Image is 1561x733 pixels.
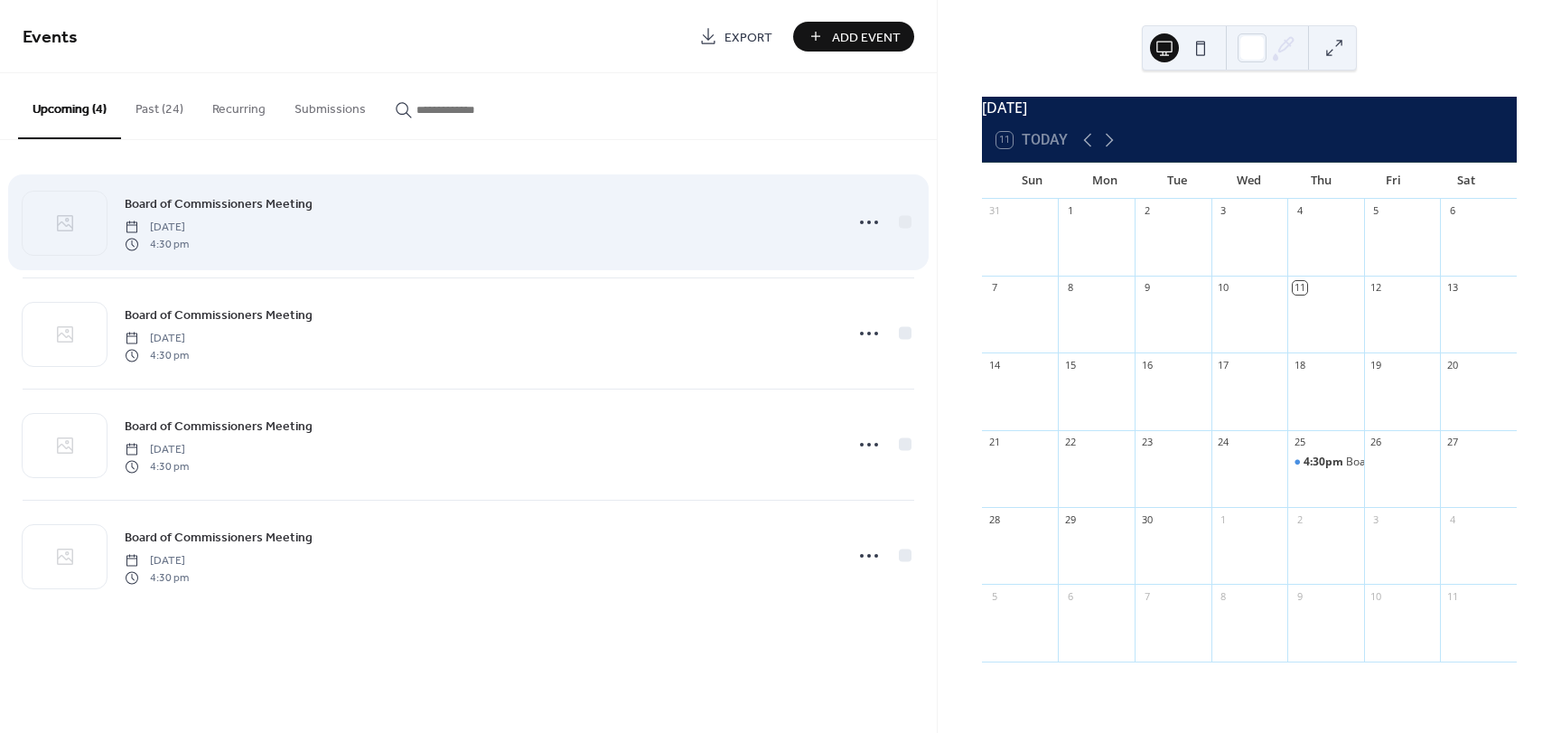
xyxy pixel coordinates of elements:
[1445,512,1459,526] div: 4
[1069,163,1141,199] div: Mon
[1217,204,1230,218] div: 3
[125,305,313,325] a: Board of Commissioners Meeting
[982,97,1517,118] div: [DATE]
[23,20,78,55] span: Events
[1063,589,1077,603] div: 6
[1140,281,1154,295] div: 9
[987,436,1001,449] div: 21
[125,195,313,214] span: Board of Commissioners Meeting
[280,73,380,137] button: Submissions
[1213,163,1285,199] div: Wed
[1369,281,1383,295] div: 12
[686,22,786,52] a: Export
[1063,436,1077,449] div: 22
[1140,436,1154,449] div: 23
[1063,358,1077,371] div: 15
[121,73,198,137] button: Past (24)
[125,236,189,252] span: 4:30 pm
[1293,589,1306,603] div: 9
[1369,589,1383,603] div: 10
[1445,204,1459,218] div: 6
[125,529,313,548] span: Board of Commissioners Meeting
[1063,512,1077,526] div: 29
[1445,436,1459,449] div: 27
[125,527,313,548] a: Board of Commissioners Meeting
[1430,163,1502,199] div: Sat
[125,331,189,347] span: [DATE]
[125,347,189,363] span: 4:30 pm
[832,28,901,47] span: Add Event
[1293,358,1306,371] div: 18
[1285,163,1358,199] div: Thu
[1217,358,1230,371] div: 17
[125,416,313,437] a: Board of Commissioners Meeting
[18,73,121,139] button: Upcoming (4)
[1293,512,1306,526] div: 2
[125,569,189,586] span: 4:30 pm
[125,306,313,325] span: Board of Commissioners Meeting
[793,22,914,52] button: Add Event
[198,73,280,137] button: Recurring
[1369,512,1383,526] div: 3
[1140,589,1154,603] div: 7
[996,163,1069,199] div: Sun
[1063,204,1077,218] div: 1
[1140,512,1154,526] div: 30
[1445,281,1459,295] div: 13
[1217,589,1230,603] div: 8
[1293,281,1306,295] div: 11
[1293,204,1306,218] div: 4
[987,512,1001,526] div: 28
[987,281,1001,295] div: 7
[724,28,772,47] span: Export
[125,418,313,437] span: Board of Commissioners Meeting
[1141,163,1213,199] div: Tue
[1445,358,1459,371] div: 20
[987,204,1001,218] div: 31
[1063,281,1077,295] div: 8
[125,193,313,214] a: Board of Commissioners Meeting
[1287,455,1364,470] div: Board of Commissioners Meeting
[1358,163,1430,199] div: Fri
[125,458,189,475] span: 4:30 pm
[1217,436,1230,449] div: 24
[987,589,1001,603] div: 5
[1445,589,1459,603] div: 11
[1369,358,1383,371] div: 19
[125,442,189,458] span: [DATE]
[1346,455,1515,470] div: Board of Commissioners Meeting
[1140,358,1154,371] div: 16
[1217,281,1230,295] div: 10
[1304,455,1346,470] span: 4:30pm
[1217,512,1230,526] div: 1
[987,358,1001,371] div: 14
[1369,436,1383,449] div: 26
[1293,436,1306,449] div: 25
[125,220,189,236] span: [DATE]
[1369,204,1383,218] div: 5
[125,553,189,569] span: [DATE]
[1140,204,1154,218] div: 2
